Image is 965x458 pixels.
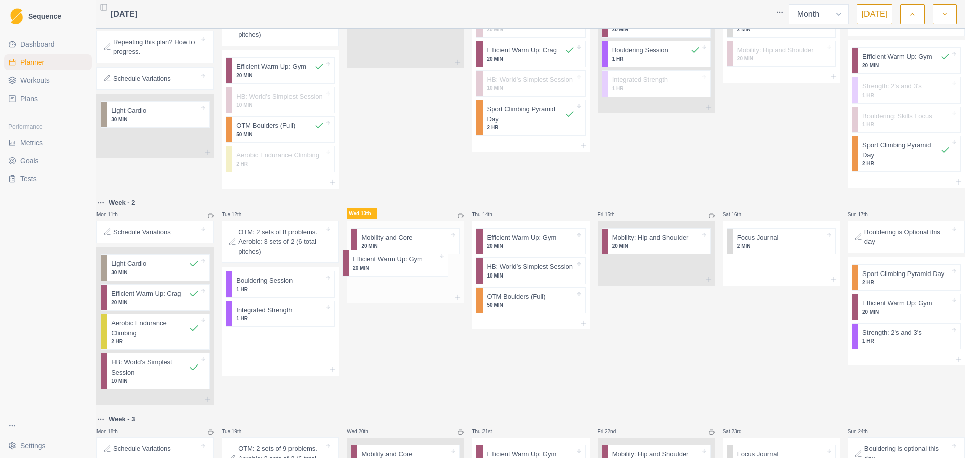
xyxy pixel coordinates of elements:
[598,211,628,218] p: Fri 15th
[111,8,137,20] span: [DATE]
[723,428,753,435] p: Sat 23rd
[4,54,92,70] a: Planner
[222,211,252,218] p: Tue 12th
[472,211,502,218] p: Thu 14th
[20,57,44,67] span: Planner
[723,211,753,218] p: Sat 16th
[96,428,127,435] p: Mon 18th
[20,138,43,148] span: Metrics
[20,94,38,104] span: Plans
[347,428,377,435] p: Wed 20th
[598,428,628,435] p: Fri 22nd
[4,438,92,454] button: Settings
[109,414,135,424] p: Week - 3
[472,428,502,435] p: Thu 21st
[222,428,252,435] p: Tue 19th
[4,36,92,52] a: Dashboard
[848,428,878,435] p: Sun 24th
[10,8,23,25] img: Logo
[20,75,50,85] span: Workouts
[4,171,92,187] a: Tests
[4,4,92,28] a: LogoSequence
[4,135,92,151] a: Metrics
[857,4,892,24] button: [DATE]
[4,119,92,135] div: Performance
[20,39,55,49] span: Dashboard
[848,211,878,218] p: Sun 17th
[4,153,92,169] a: Goals
[4,90,92,107] a: Plans
[347,208,377,219] p: Wed 13th
[20,156,39,166] span: Goals
[109,198,135,208] p: Week - 2
[28,13,61,20] span: Sequence
[96,211,127,218] p: Mon 11th
[20,174,37,184] span: Tests
[4,72,92,88] a: Workouts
